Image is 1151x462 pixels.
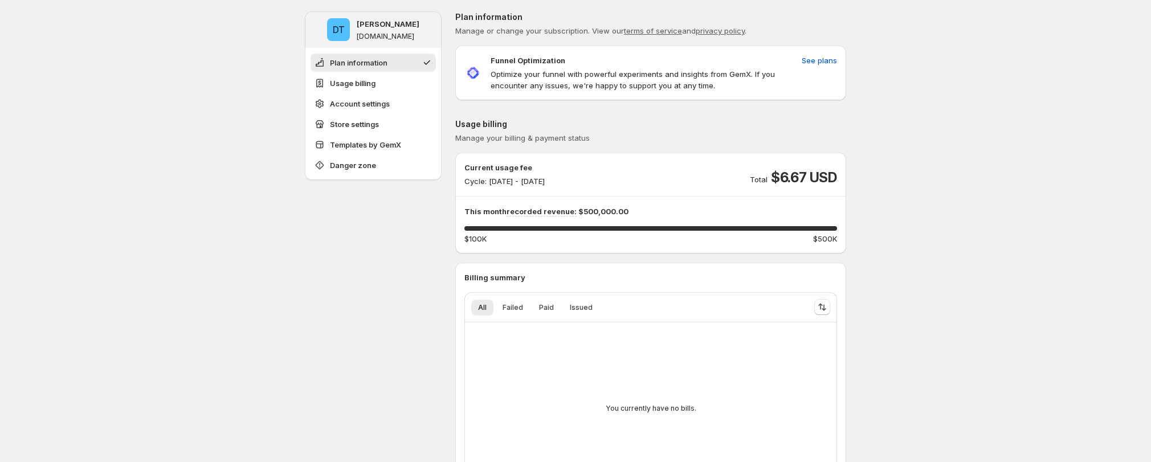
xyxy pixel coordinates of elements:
button: Templates by GemX [311,136,436,154]
span: All [478,303,487,312]
a: privacy policy [696,26,745,35]
button: Usage billing [311,74,436,92]
p: Billing summary [464,272,837,283]
button: Plan information [311,54,436,72]
span: recorded revenue: [507,207,577,216]
p: Optimize your funnel with powerful experiments and insights from GemX. If you encounter any issue... [491,68,797,91]
button: Store settings [311,115,436,133]
p: Current usage fee [464,162,545,173]
span: Templates by GemX [330,139,401,150]
p: [DOMAIN_NAME] [357,32,414,41]
p: Funnel Optimization [491,55,565,66]
span: Duc Trinh [327,18,350,41]
span: Paid [539,303,554,312]
span: Usage billing [330,77,375,89]
span: Manage or change your subscription. View our and . [455,26,746,35]
p: Usage billing [455,118,846,130]
span: Manage your billing & payment status [455,133,590,142]
p: Cycle: [DATE] - [DATE] [464,175,545,187]
span: Danger zone [330,160,376,171]
p: You currently have no bills. [606,404,696,413]
span: Issued [570,303,593,312]
span: Plan information [330,57,387,68]
span: $500K [813,233,837,244]
a: terms of service [624,26,682,35]
button: Account settings [311,95,436,113]
p: Plan information [455,11,846,23]
span: $100K [464,233,487,244]
p: Total [750,174,768,185]
button: Sort the results [814,299,830,315]
text: DT [333,24,345,35]
img: Funnel Optimization [464,64,481,81]
button: Danger zone [311,156,436,174]
span: See plans [802,55,837,66]
span: Account settings [330,98,390,109]
span: $6.67 USD [771,169,837,187]
p: This month $500,000.00 [464,206,837,217]
button: See plans [795,51,844,69]
span: Failed [503,303,523,312]
span: Store settings [330,118,379,130]
p: [PERSON_NAME] [357,18,419,30]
